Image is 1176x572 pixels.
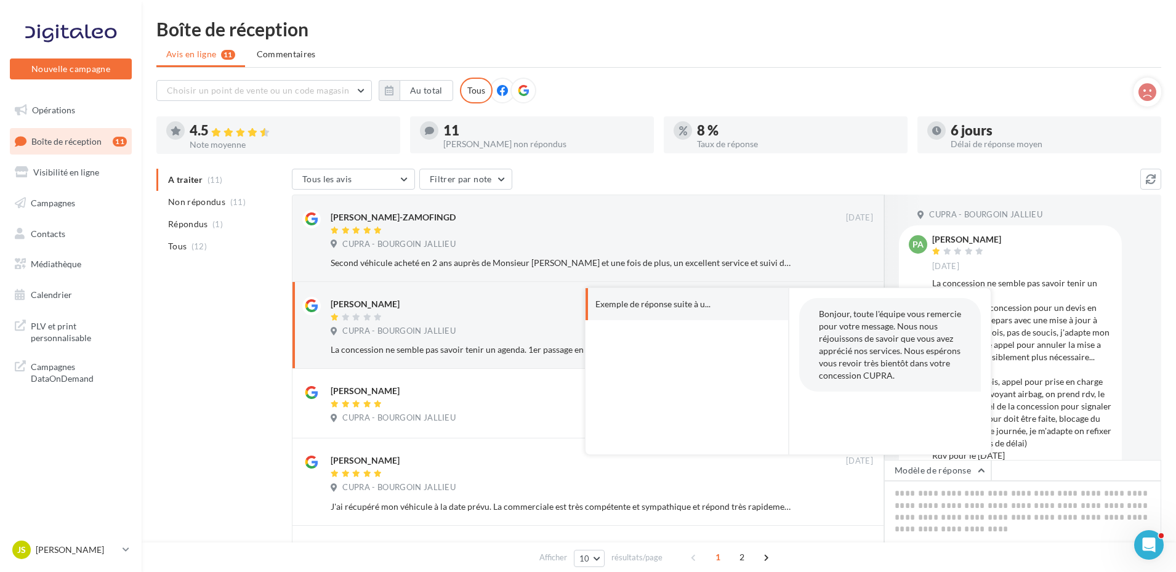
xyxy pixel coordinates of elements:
a: Boîte de réception11 [7,128,134,155]
span: CUPRA - BOURGOIN JALLIEU [342,413,456,424]
span: CUPRA - BOURGOIN JALLIEU [929,209,1042,220]
span: Campagnes DataOnDemand [31,358,127,385]
a: Calendrier [7,282,134,308]
span: (12) [191,241,207,251]
span: Médiathèque [31,259,81,269]
a: Médiathèque [7,251,134,277]
a: Opérations [7,97,134,123]
button: Modèle de réponse [884,460,991,481]
div: La concession ne semble pas savoir tenir un agenda. 1er passage en concession pour un devis en ca... [331,344,793,356]
span: Calendrier [31,289,72,300]
span: Bonjour, toute l'équipe vous remercie pour votre message. Nous nous réjouissons de savoir que vou... [819,308,961,381]
a: Campagnes DataOnDemand [7,353,134,390]
a: PLV et print personnalisable [7,313,134,349]
iframe: Intercom live chat [1134,530,1164,560]
span: [DATE] [932,261,959,272]
span: Répondus [168,218,208,230]
span: Exemple de réponse suite à u... [595,298,711,310]
span: Js [17,544,26,556]
button: Tous les avis [292,169,415,190]
span: Boîte de réception [31,135,102,146]
button: Au total [379,80,453,101]
div: Tous [460,78,493,103]
span: Choisir un point de vente ou un code magasin [167,85,349,95]
p: [PERSON_NAME] [36,544,118,556]
div: [PERSON_NAME] [331,298,400,310]
span: CUPRA - BOURGOIN JALLIEU [342,326,456,337]
a: Contacts [7,221,134,247]
div: [PERSON_NAME] [331,454,400,467]
div: Taux de réponse [697,140,898,148]
span: 2 [732,547,752,567]
div: J'ai récupéré mon véhicule à la date prévu. La commerciale est très compétente et sympathique et ... [331,501,793,513]
span: Visibilité en ligne [33,167,99,177]
div: Boîte de réception [156,20,1161,38]
div: Délai de réponse moyen [951,140,1151,148]
div: 11 [443,124,644,137]
span: Afficher [539,552,567,563]
div: 4.5 [190,124,390,138]
span: [DATE] [846,212,873,224]
div: [PERSON_NAME] [932,235,1001,244]
button: Au total [400,80,453,101]
span: Contacts [31,228,65,238]
span: Tous [168,240,187,252]
div: [PERSON_NAME] [331,385,400,397]
a: Visibilité en ligne [7,159,134,185]
span: (11) [230,197,246,207]
a: Js [PERSON_NAME] [10,538,132,562]
span: PLV et print personnalisable [31,318,127,344]
div: Note moyenne [190,140,390,149]
span: Opérations [32,105,75,115]
span: Non répondus [168,196,225,208]
a: Campagnes [7,190,134,216]
span: CUPRA - BOURGOIN JALLIEU [342,482,456,493]
div: [PERSON_NAME] des Lumières [331,541,451,554]
button: Filtrer par note [419,169,512,190]
span: résultats/page [611,552,663,563]
button: Exemple de réponse suite à u... [586,288,754,320]
span: [DATE] [846,456,873,467]
span: (1) [212,219,223,229]
div: 6 jours [951,124,1151,137]
span: CUPRA - BOURGOIN JALLIEU [342,239,456,250]
span: 1 [708,547,728,567]
div: Second véhicule acheté en 2 ans auprès de Monsieur [PERSON_NAME] et une fois de plus, un excellen... [331,257,793,269]
span: Tous les avis [302,174,352,184]
div: 8 % [697,124,898,137]
div: La concession ne semble pas savoir tenir un agenda. 1er passage en concession pour un devis en ca... [932,277,1112,560]
span: Commentaires [257,48,316,60]
button: Choisir un point de vente ou un code magasin [156,80,372,101]
span: PA [912,238,924,251]
span: Campagnes [31,198,75,208]
span: 10 [579,554,590,563]
div: 11 [113,137,127,147]
button: Nouvelle campagne [10,58,132,79]
button: 10 [574,550,605,567]
div: [PERSON_NAME]-ZAMOFINGD [331,211,456,224]
div: [PERSON_NAME] non répondus [443,140,644,148]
